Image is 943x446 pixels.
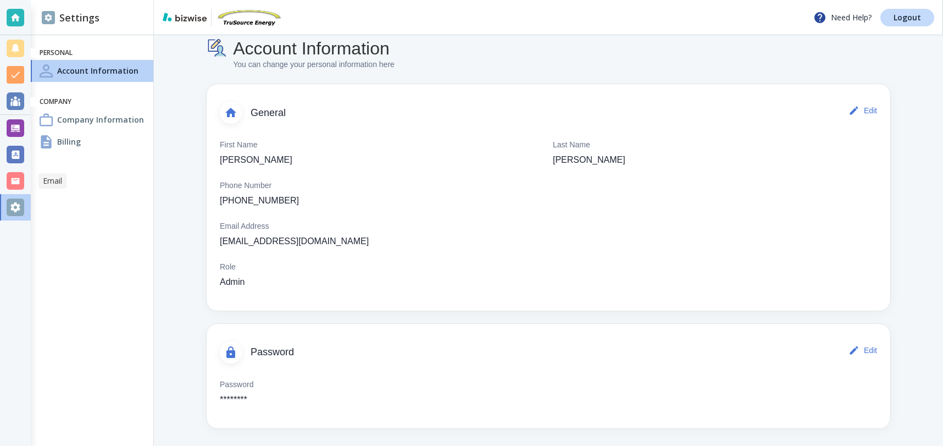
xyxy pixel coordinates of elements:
p: Email Address [220,221,269,233]
p: [PERSON_NAME] [220,153,292,167]
a: Company InformationCompany Information [31,109,153,131]
p: [PERSON_NAME] [553,153,625,167]
img: bizwise [163,13,207,21]
p: You can change your personal information here [233,59,395,71]
h4: Account Information [233,38,395,59]
p: Email [43,175,62,186]
p: Need Help? [813,11,872,24]
p: Logout [894,14,921,21]
a: Account InformationAccount Information [31,60,153,82]
a: Logout [880,9,934,26]
span: Password [251,346,846,359]
span: General [251,107,846,119]
p: Phone Number [220,180,271,192]
button: Edit [846,339,881,361]
h4: Account Information [57,65,138,76]
p: Role [220,261,236,273]
h6: Company [40,97,145,107]
button: Edit [846,100,881,122]
p: Password [220,379,253,391]
img: DashboardSidebarSettings.svg [42,11,55,24]
h4: Billing [57,136,81,147]
img: TruSource Energy, Inc. [216,9,282,26]
p: Last Name [553,139,590,151]
img: Account Information [207,38,229,59]
p: Admin [220,276,245,289]
a: BillingBilling [31,131,153,153]
h4: Company Information [57,114,144,125]
p: [EMAIL_ADDRESS][DOMAIN_NAME] [220,235,369,248]
h2: Settings [42,10,99,25]
h6: Personal [40,48,145,58]
p: [PHONE_NUMBER] [220,194,299,207]
p: First Name [220,139,257,151]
